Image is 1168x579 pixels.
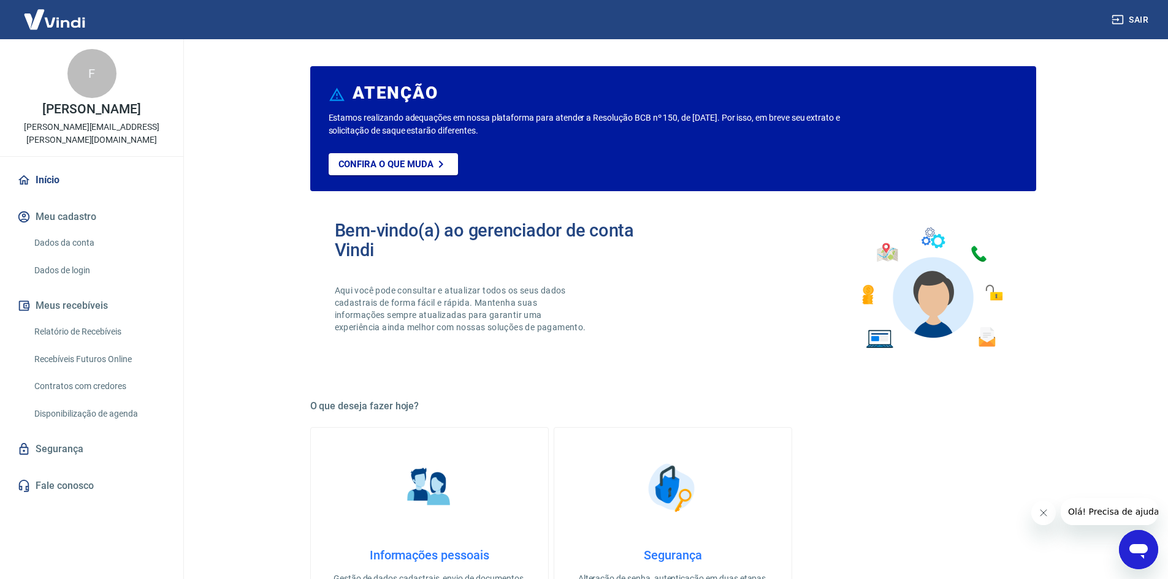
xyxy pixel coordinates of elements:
[310,400,1036,412] h5: O que deseja fazer hoje?
[330,548,529,562] h4: Informações pessoais
[29,374,169,399] a: Contratos com credores
[15,1,94,38] img: Vindi
[42,103,140,116] p: [PERSON_NAME]
[353,87,438,99] h6: ATENÇÃO
[1061,498,1158,525] iframe: Mensagem da empresa
[10,121,174,146] p: [PERSON_NAME][EMAIL_ADDRESS][PERSON_NAME][DOMAIN_NAME]
[15,167,169,194] a: Início
[1031,501,1056,525] iframe: Fechar mensagem
[7,9,103,18] span: Olá! Precisa de ajuda?
[29,401,169,426] a: Disponibilização de agenda
[15,292,169,319] button: Meus recebíveis
[338,159,433,170] p: Confira o que muda
[329,153,458,175] a: Confira o que muda
[67,49,116,98] div: F
[1109,9,1153,31] button: Sair
[15,472,169,499] a: Fale conosco
[574,548,772,562] h4: Segurança
[15,203,169,230] button: Meu cadastro
[29,347,169,372] a: Recebíveis Futuros Online
[399,457,460,518] img: Informações pessoais
[29,230,169,255] a: Dados da conta
[851,221,1012,356] img: Imagem de um avatar masculino com diversos icones exemplificando as funcionalidades do gerenciado...
[29,258,169,283] a: Dados de login
[29,319,169,344] a: Relatório de Recebíveis
[1119,530,1158,569] iframe: Botão para abrir a janela de mensagens
[642,457,703,518] img: Segurança
[329,112,880,137] p: Estamos realizando adequações em nossa plataforma para atender a Resolução BCB nº 150, de [DATE]....
[335,284,589,333] p: Aqui você pode consultar e atualizar todos os seus dados cadastrais de forma fácil e rápida. Mant...
[335,221,673,260] h2: Bem-vindo(a) ao gerenciador de conta Vindi
[15,436,169,463] a: Segurança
